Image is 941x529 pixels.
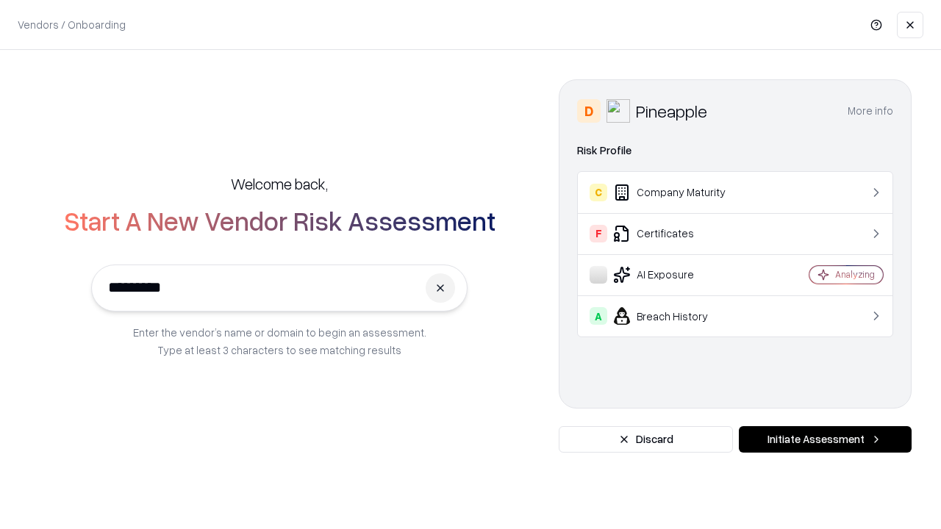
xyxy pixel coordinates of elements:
[590,184,765,201] div: Company Maturity
[18,17,126,32] p: Vendors / Onboarding
[636,99,707,123] div: Pineapple
[590,184,607,201] div: C
[133,323,426,359] p: Enter the vendor’s name or domain to begin an assessment. Type at least 3 characters to see match...
[559,426,733,453] button: Discard
[739,426,912,453] button: Initiate Assessment
[607,99,630,123] img: Pineapple
[64,206,495,235] h2: Start A New Vendor Risk Assessment
[231,173,328,194] h5: Welcome back,
[848,98,893,124] button: More info
[590,307,765,325] div: Breach History
[577,99,601,123] div: D
[590,266,765,284] div: AI Exposure
[835,268,875,281] div: Analyzing
[577,142,893,159] div: Risk Profile
[590,307,607,325] div: A
[590,225,607,242] div: F
[590,225,765,242] div: Certificates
